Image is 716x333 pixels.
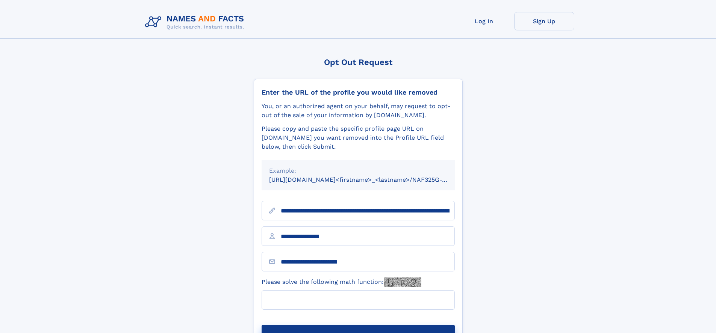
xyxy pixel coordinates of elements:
div: Please copy and paste the specific profile page URL on [DOMAIN_NAME] you want removed into the Pr... [262,124,455,151]
img: Logo Names and Facts [142,12,250,32]
label: Please solve the following math function: [262,277,421,287]
div: You, or an authorized agent on your behalf, may request to opt-out of the sale of your informatio... [262,102,455,120]
a: Log In [454,12,514,30]
div: Enter the URL of the profile you would like removed [262,88,455,96]
small: [URL][DOMAIN_NAME]<firstname>_<lastname>/NAF325G-xxxxxxxx [269,176,469,183]
div: Example: [269,166,447,175]
div: Opt Out Request [254,57,463,67]
a: Sign Up [514,12,574,30]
